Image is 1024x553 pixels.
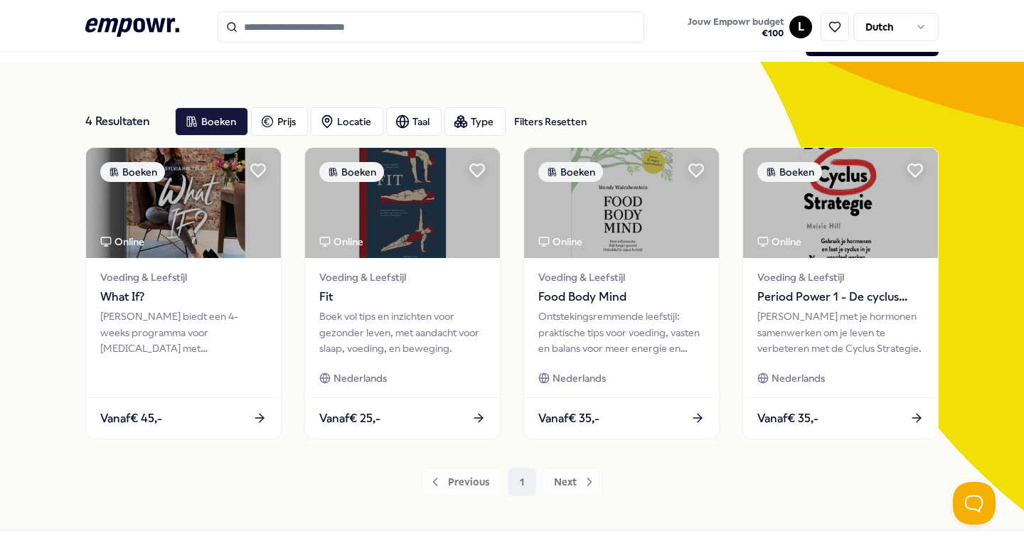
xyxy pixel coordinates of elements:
[85,147,282,439] a: package imageBoekenOnlineVoeding & LeefstijlWhat If?[PERSON_NAME] biedt een 4-weeks programma voo...
[523,147,720,439] a: package imageBoekenOnlineVoeding & LeefstijlFood Body MindOntstekingsremmende leefstijl: praktisc...
[538,308,705,356] div: Ontstekingsremmende leefstijl: praktische tips voor voeding, vasten en balans voor meer energie e...
[319,162,384,182] div: Boeken
[743,148,938,258] img: package image
[319,288,486,306] span: Fit
[251,107,308,136] button: Prijs
[319,234,363,249] div: Online
[304,147,501,439] a: package imageBoekenOnlineVoeding & LeefstijlFitBoek vol tips en inzichten voor gezonder leven, me...
[538,234,582,249] div: Online
[311,107,383,136] button: Locatie
[319,308,486,356] div: Boek vol tips en inzichten voor gezonder leven, met aandacht voor slaap, voeding, en beweging.
[757,234,801,249] div: Online
[682,12,789,42] a: Jouw Empowr budget€100
[685,14,786,42] button: Jouw Empowr budget€100
[175,107,248,136] button: Boeken
[86,148,281,258] img: package image
[688,28,784,39] span: € 100
[772,370,825,386] span: Nederlands
[444,107,506,136] button: Type
[524,148,719,258] img: package image
[757,409,818,428] span: Vanaf € 35,-
[757,162,822,182] div: Boeken
[319,269,486,285] span: Voeding & Leefstijl
[538,409,599,428] span: Vanaf € 35,-
[100,269,267,285] span: Voeding & Leefstijl
[100,234,144,249] div: Online
[514,114,587,129] div: Filters Resetten
[100,288,267,306] span: What If?
[100,162,165,182] div: Boeken
[386,107,442,136] button: Taal
[953,482,996,525] iframe: Help Scout Beacon - Open
[100,409,162,428] span: Vanaf € 45,-
[757,288,924,306] span: Period Power 1 - De cyclus strategie
[538,162,603,182] div: Boeken
[334,370,387,386] span: Nederlands
[688,16,784,28] span: Jouw Empowr budget
[757,269,924,285] span: Voeding & Leefstijl
[85,107,164,136] div: 4 Resultaten
[319,409,380,428] span: Vanaf € 25,-
[742,147,939,439] a: package imageBoekenOnlineVoeding & LeefstijlPeriod Power 1 - De cyclus strategie[PERSON_NAME] met...
[538,288,705,306] span: Food Body Mind
[553,370,606,386] span: Nederlands
[757,308,924,356] div: [PERSON_NAME] met je hormonen samenwerken om je leven te verbeteren met de Cyclus Strategie.
[218,11,644,43] input: Search for products, categories or subcategories
[100,308,267,356] div: [PERSON_NAME] biedt een 4-weeks programma voor [MEDICAL_DATA] met maaltijdschema’s en mentale oef...
[789,16,812,38] button: L
[538,269,705,285] span: Voeding & Leefstijl
[305,148,500,258] img: package image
